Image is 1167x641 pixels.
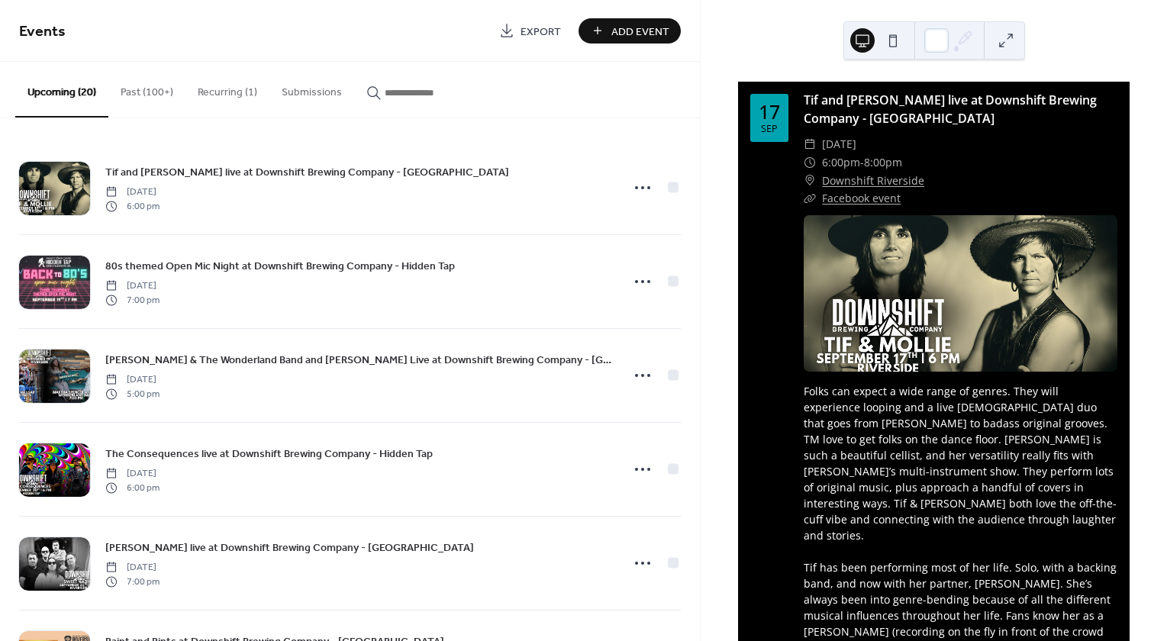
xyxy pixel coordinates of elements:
[860,153,864,172] span: -
[105,575,160,588] span: 7:00 pm
[105,481,160,494] span: 6:00 pm
[521,24,561,40] span: Export
[822,135,856,153] span: [DATE]
[269,62,354,116] button: Submissions
[105,445,433,462] a: The Consequences live at Downshift Brewing Company - Hidden Tap
[822,153,860,172] span: 6:00pm
[108,62,185,116] button: Past (100+)
[105,353,612,369] span: [PERSON_NAME] & The Wonderland Band and [PERSON_NAME] Live at Downshift Brewing Company - [GEOGRA...
[105,259,455,275] span: 80s themed Open Mic Night at Downshift Brewing Company - Hidden Tap
[822,172,924,190] a: Downshift Riverside
[105,373,160,387] span: [DATE]
[105,446,433,462] span: The Consequences live at Downshift Brewing Company - Hidden Tap
[804,135,816,153] div: ​
[105,540,474,556] span: [PERSON_NAME] live at Downshift Brewing Company - [GEOGRAPHIC_DATA]
[804,189,816,208] div: ​
[105,279,160,293] span: [DATE]
[105,561,160,575] span: [DATE]
[105,185,160,199] span: [DATE]
[105,539,474,556] a: [PERSON_NAME] live at Downshift Brewing Company - [GEOGRAPHIC_DATA]
[105,165,509,181] span: Tif and [PERSON_NAME] live at Downshift Brewing Company - [GEOGRAPHIC_DATA]
[15,62,108,118] button: Upcoming (20)
[804,92,1097,127] a: Tif and [PERSON_NAME] live at Downshift Brewing Company - [GEOGRAPHIC_DATA]
[19,17,66,47] span: Events
[488,18,572,43] a: Export
[822,191,901,205] a: Facebook event
[105,199,160,213] span: 6:00 pm
[105,257,455,275] a: 80s themed Open Mic Night at Downshift Brewing Company - Hidden Tap
[759,102,780,121] div: 17
[105,293,160,307] span: 7:00 pm
[579,18,681,43] button: Add Event
[864,153,902,172] span: 8:00pm
[105,467,160,481] span: [DATE]
[804,153,816,172] div: ​
[761,124,778,134] div: Sep
[105,351,612,369] a: [PERSON_NAME] & The Wonderland Band and [PERSON_NAME] Live at Downshift Brewing Company - [GEOGRA...
[105,387,160,401] span: 5:00 pm
[611,24,669,40] span: Add Event
[105,163,509,181] a: Tif and [PERSON_NAME] live at Downshift Brewing Company - [GEOGRAPHIC_DATA]
[804,172,816,190] div: ​
[185,62,269,116] button: Recurring (1)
